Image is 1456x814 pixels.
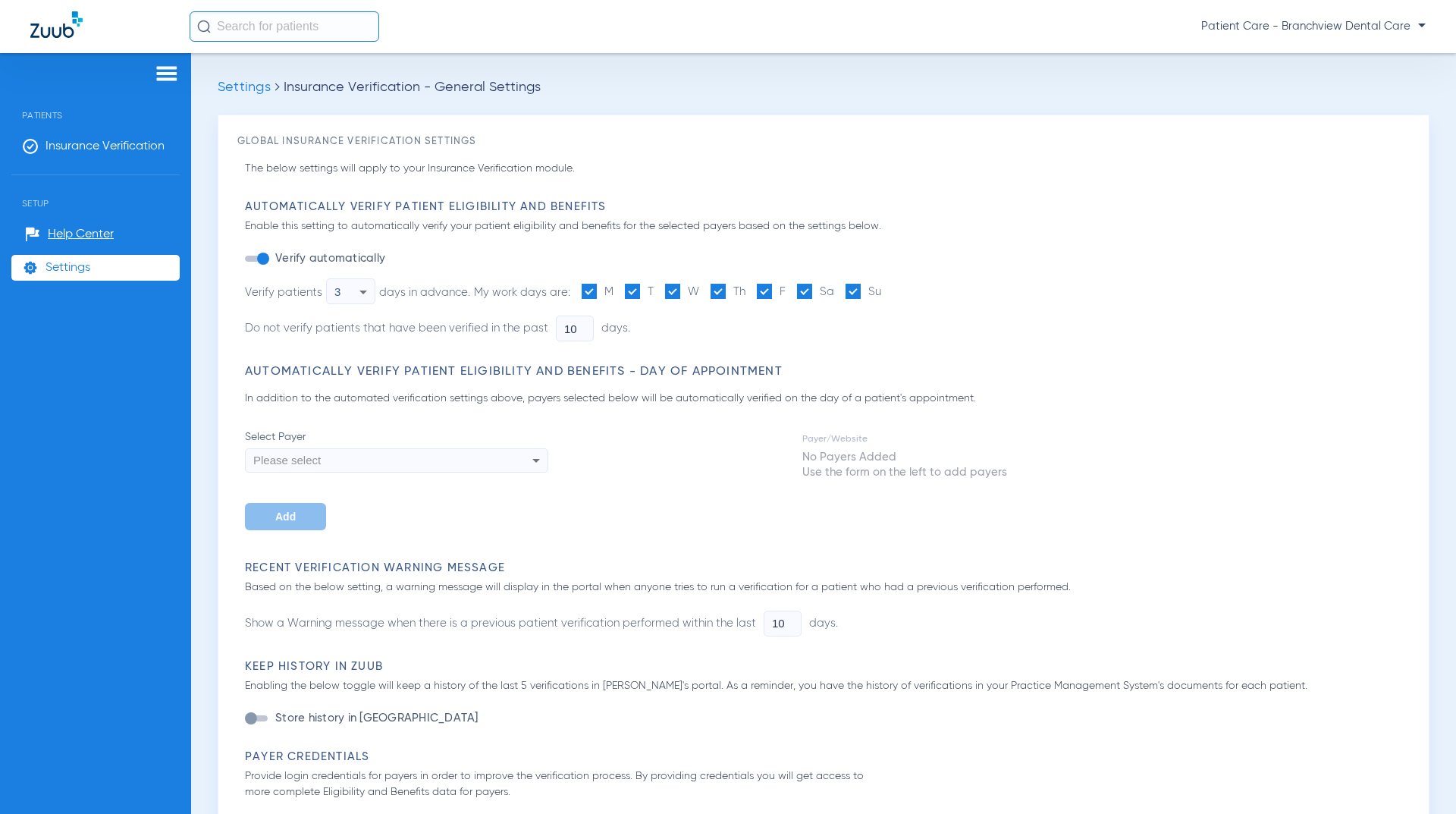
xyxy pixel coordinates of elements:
[245,659,1410,674] h3: Keep History in Zuub
[802,431,1008,448] td: Payer/Website
[1201,19,1426,34] span: Patient Care - Branchview Dental Care
[665,284,699,300] label: W
[45,139,165,154] span: Insurance Verification
[846,284,881,300] label: Su
[284,80,541,94] span: Insurance Verification - General Settings
[334,285,340,298] span: 3
[245,218,1410,234] p: Enable this setting to automatically verify your patient eligibility and benefits for the selecte...
[11,175,180,209] span: Setup
[275,511,296,523] span: Add
[48,227,114,242] span: Help Center
[757,284,786,300] label: F
[802,449,1008,481] td: No Payers Added Use the form on the left to add payers
[245,429,548,445] span: Select Payer
[197,20,211,33] img: Search Icon
[245,768,886,800] p: Provide login credentials for payers in order to improve the verification process. By providing c...
[190,11,379,42] input: Search for patients
[245,678,1410,694] p: Enabling the below toggle will keep a history of the last 5 verifications in [PERSON_NAME]'s port...
[245,161,1410,177] p: The below settings will apply to your Insurance Verification module.
[245,278,470,304] div: Verify patients days in advance.
[711,284,745,300] label: Th
[272,251,385,266] label: Verify automatically
[245,391,1410,407] p: In addition to the automated verification settings above, payers selected below will be automatic...
[245,611,838,636] li: Show a Warning message when there is a previous patient verification performed within the last days.
[30,11,83,38] img: Zuub Logo
[474,287,570,298] span: My work days are:
[245,364,1410,379] h3: Automatically Verify Patient Eligibility and Benefits - Day of Appointment
[237,134,1410,149] h3: Global Insurance Verification Settings
[245,200,1410,215] h3: Automatically Verify Patient Eligibility and Benefits
[245,561,1410,576] h3: Recent Verification Warning Message
[245,580,1410,596] p: Based on the below setting, a warning message will display in the portal when anyone tries to run...
[253,454,321,467] span: Please select
[1380,741,1456,814] iframe: Chat Widget
[25,227,114,242] a: Help Center
[582,284,613,300] label: M
[45,260,90,275] span: Settings
[625,284,654,300] label: T
[155,64,179,83] img: hamburger-icon
[245,750,1410,765] h3: Payer Credentials
[218,80,271,94] span: Settings
[797,284,834,300] label: Sa
[245,503,326,530] button: Add
[11,87,180,121] span: Patients
[245,316,877,341] li: Do not verify patients that have been verified in the past days.
[272,711,479,726] label: Store history in [GEOGRAPHIC_DATA]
